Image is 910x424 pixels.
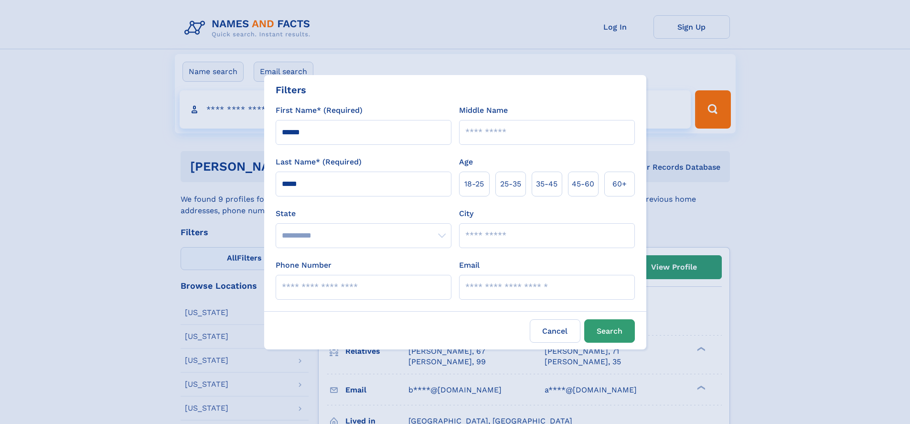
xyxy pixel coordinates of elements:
div: Filters [276,83,306,97]
span: 18‑25 [464,178,484,190]
label: City [459,208,473,219]
label: Cancel [530,319,580,343]
span: 45‑60 [572,178,594,190]
label: Age [459,156,473,168]
label: Last Name* (Required) [276,156,362,168]
label: First Name* (Required) [276,105,363,116]
span: 35‑45 [536,178,557,190]
label: Middle Name [459,105,508,116]
button: Search [584,319,635,343]
label: Email [459,260,480,271]
span: 60+ [612,178,627,190]
label: Phone Number [276,260,332,271]
span: 25‑35 [500,178,521,190]
label: State [276,208,451,219]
